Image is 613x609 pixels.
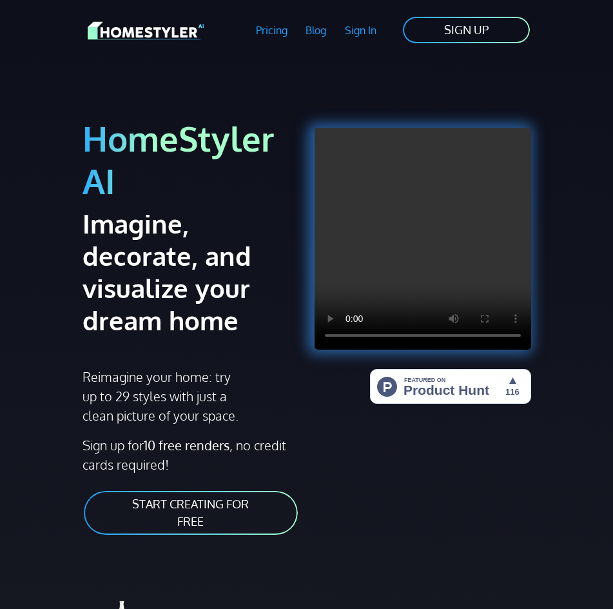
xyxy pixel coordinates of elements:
h2: Imagine, decorate, and visualize your dream home [83,207,256,336]
a: SIGN UP [402,15,531,45]
a: Sign In [336,15,386,45]
a: Pricing [246,15,297,45]
p: Reimagine your home: try up to 29 styles with just a clean picture of your space. [83,367,245,425]
p: Sign up for , no credit cards required! [83,435,299,474]
h1: HomeStyler AI [83,117,299,202]
img: HomeStyler AI - Interior Design Made Easy: One Click to Your Dream Home | Product Hunt [370,369,531,404]
img: HomeStyler AI logo [88,19,204,42]
strong: 10 free renders [144,437,229,454]
a: START CREATING FOR FREE [83,490,299,536]
a: Blog [297,15,336,45]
